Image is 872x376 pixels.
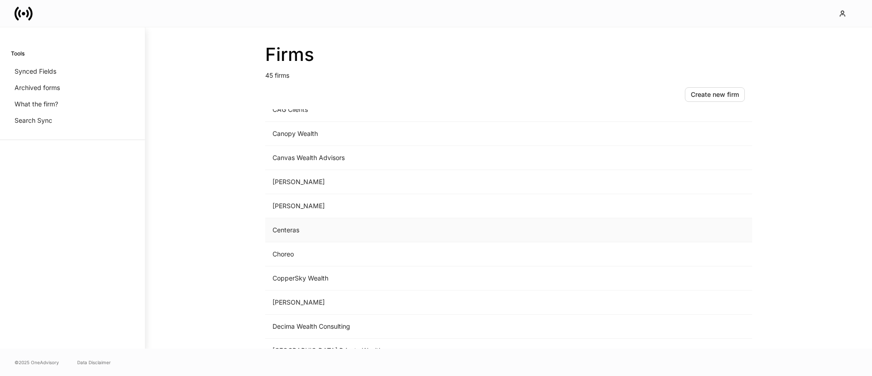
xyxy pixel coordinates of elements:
[265,266,601,291] td: CopperSky Wealth
[11,49,25,58] h6: Tools
[15,359,59,366] span: © 2025 OneAdvisory
[265,194,601,218] td: [PERSON_NAME]
[11,96,134,112] a: What the firm?
[265,170,601,194] td: [PERSON_NAME]
[15,116,52,125] p: Search Sync
[265,122,601,146] td: Canopy Wealth
[691,91,739,98] div: Create new firm
[265,65,752,80] p: 45 firms
[265,98,601,122] td: CAG Clients
[265,315,601,339] td: Decima Wealth Consulting
[685,87,745,102] button: Create new firm
[265,291,601,315] td: [PERSON_NAME]
[11,63,134,80] a: Synced Fields
[15,67,56,76] p: Synced Fields
[265,242,601,266] td: Choreo
[265,146,601,170] td: Canvas Wealth Advisors
[11,112,134,129] a: Search Sync
[15,100,58,109] p: What the firm?
[265,218,601,242] td: Centeras
[265,44,752,65] h2: Firms
[15,83,60,92] p: Archived forms
[265,339,601,363] td: [GEOGRAPHIC_DATA] Private Wealth
[11,80,134,96] a: Archived forms
[77,359,111,366] a: Data Disclaimer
